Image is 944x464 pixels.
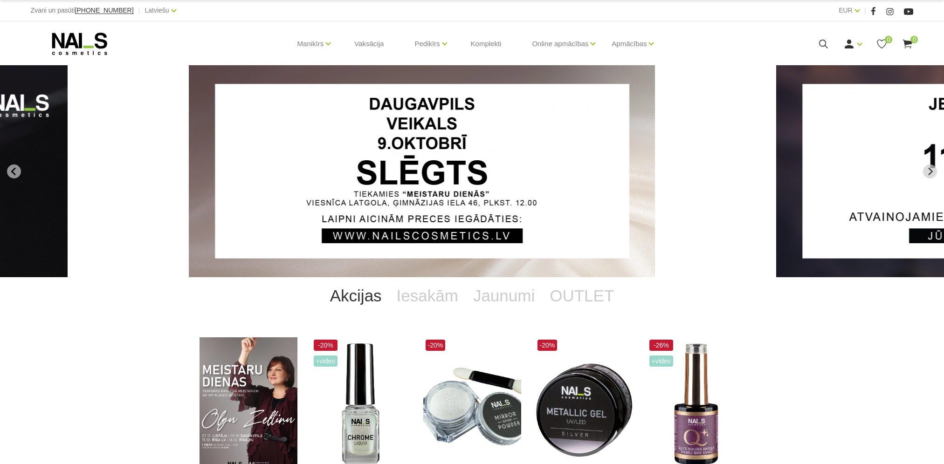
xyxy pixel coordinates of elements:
[542,277,621,314] a: OUTLET
[7,164,21,178] button: Go to last slide
[347,21,391,66] a: Vaksācija
[864,5,866,16] span: |
[649,340,674,351] span: -26%
[414,25,440,62] a: Pedikīrs
[389,277,466,314] a: Iesakām
[839,5,853,16] a: EUR
[138,5,140,16] span: |
[314,355,338,367] span: +Video
[902,38,913,50] a: 0
[466,277,542,314] a: Jaunumi
[923,164,937,178] button: Next slide
[75,7,134,14] a: [PHONE_NUMBER]
[323,277,389,314] a: Akcijas
[426,340,446,351] span: -20%
[314,340,338,351] span: -20%
[885,36,892,43] span: 0
[189,65,755,277] li: 1 of 13
[876,38,888,50] a: 0
[145,5,169,16] a: Latviešu
[537,340,558,351] span: -20%
[649,355,674,367] span: +Video
[532,25,588,62] a: Online apmācības
[31,5,134,16] div: Zvani un pasūti
[297,25,324,62] a: Manikīrs
[612,25,647,62] a: Apmācības
[463,21,509,66] a: Komplekti
[910,36,918,43] span: 0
